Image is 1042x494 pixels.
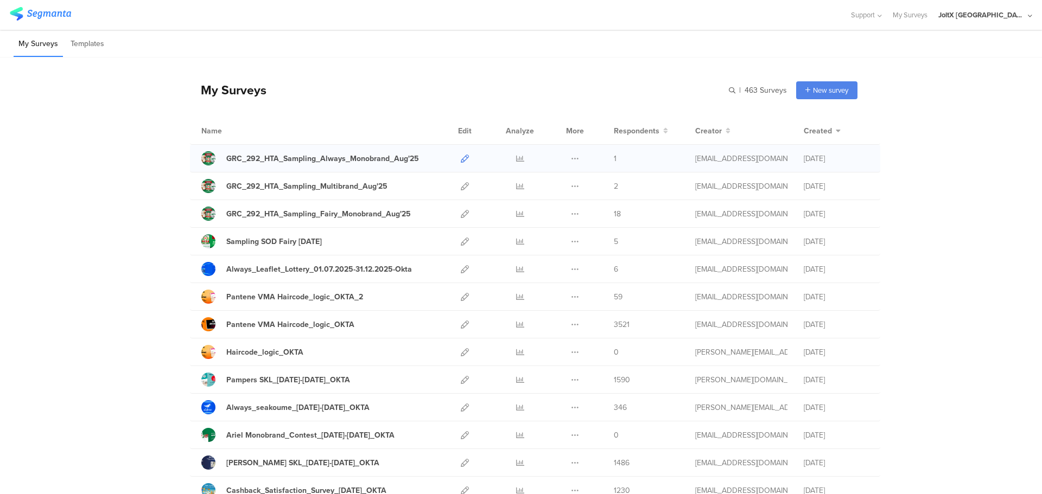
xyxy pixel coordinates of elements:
[804,347,869,358] div: [DATE]
[614,181,618,192] span: 2
[201,179,387,193] a: GRC_292_HTA_Sampling_Multibrand_Aug'25
[201,400,370,414] a: Always_seakoume_[DATE]-[DATE]_OKTA
[813,85,848,95] span: New survey
[804,236,869,247] div: [DATE]
[804,291,869,303] div: [DATE]
[804,374,869,386] div: [DATE]
[226,347,303,358] div: Haircode_logic_OKTA
[695,153,787,164] div: gheorghe.a.4@pg.com
[851,10,875,20] span: Support
[695,402,787,413] div: arvanitis.a@pg.com
[201,290,363,304] a: Pantene VMA Haircode_logic_OKTA_2
[201,207,411,221] a: GRC_292_HTA_Sampling_Fairy_Monobrand_Aug'25
[504,117,536,144] div: Analyze
[201,262,412,276] a: Always_Leaflet_Lottery_01.07.2025-31.12.2025-Okta
[226,319,354,330] div: Pantene VMA Haircode_logic_OKTA
[226,208,411,220] div: GRC_292_HTA_Sampling_Fairy_Monobrand_Aug'25
[226,181,387,192] div: GRC_292_HTA_Sampling_Multibrand_Aug'25
[695,125,730,137] button: Creator
[614,457,630,469] span: 1486
[614,125,668,137] button: Respondents
[453,117,476,144] div: Edit
[614,236,618,247] span: 5
[201,373,350,387] a: Pampers SKL_[DATE]-[DATE]_OKTA
[804,402,869,413] div: [DATE]
[938,10,1025,20] div: JoltX [GEOGRAPHIC_DATA]
[804,153,869,164] div: [DATE]
[804,457,869,469] div: [DATE]
[614,153,617,164] span: 1
[804,319,869,330] div: [DATE]
[226,429,395,441] div: Ariel Monobrand_Contest_01May25-31May25_OKTA
[695,319,787,330] div: baroutis.db@pg.com
[563,117,587,144] div: More
[201,455,379,470] a: [PERSON_NAME] SKL_[DATE]-[DATE]_OKTA
[695,125,722,137] span: Creator
[201,428,395,442] a: Ariel Monobrand_Contest_[DATE]-[DATE]_OKTA
[695,347,787,358] div: arvanitis.a@pg.com
[201,345,303,359] a: Haircode_logic_OKTA
[695,429,787,441] div: baroutis.db@pg.com
[804,125,832,137] span: Created
[695,457,787,469] div: baroutis.db@pg.com
[10,7,71,21] img: segmanta logo
[14,31,63,57] li: My Surveys
[201,317,354,331] a: Pantene VMA Haircode_logic_OKTA
[226,402,370,413] div: Always_seakoume_03May25-30June25_OKTA
[201,125,266,137] div: Name
[226,374,350,386] div: Pampers SKL_8May25-21May25_OKTA
[226,264,412,275] div: Always_Leaflet_Lottery_01.07.2025-31.12.2025-Okta
[804,429,869,441] div: [DATE]
[804,181,869,192] div: [DATE]
[695,264,787,275] div: betbeder.mb@pg.com
[226,153,419,164] div: GRC_292_HTA_Sampling_Always_Monobrand_Aug'25
[66,31,109,57] li: Templates
[804,264,869,275] div: [DATE]
[695,181,787,192] div: gheorghe.a.4@pg.com
[738,85,742,96] span: |
[745,85,787,96] span: 463 Surveys
[614,374,630,386] span: 1590
[614,347,619,358] span: 0
[614,264,618,275] span: 6
[226,236,322,247] div: Sampling SOD Fairy Aug'25
[201,151,419,165] a: GRC_292_HTA_Sampling_Always_Monobrand_Aug'25
[226,291,363,303] div: Pantene VMA Haircode_logic_OKTA_2
[226,457,379,469] div: Gillette SKL_24April25-07May25_OKTA
[614,402,627,413] span: 346
[190,81,266,99] div: My Surveys
[614,125,659,137] span: Respondents
[614,208,621,220] span: 18
[695,291,787,303] div: baroutis.db@pg.com
[804,208,869,220] div: [DATE]
[201,234,322,248] a: Sampling SOD Fairy [DATE]
[804,125,841,137] button: Created
[614,429,619,441] span: 0
[695,208,787,220] div: gheorghe.a.4@pg.com
[695,374,787,386] div: skora.es@pg.com
[614,319,630,330] span: 3521
[695,236,787,247] div: gheorghe.a.4@pg.com
[614,291,622,303] span: 59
